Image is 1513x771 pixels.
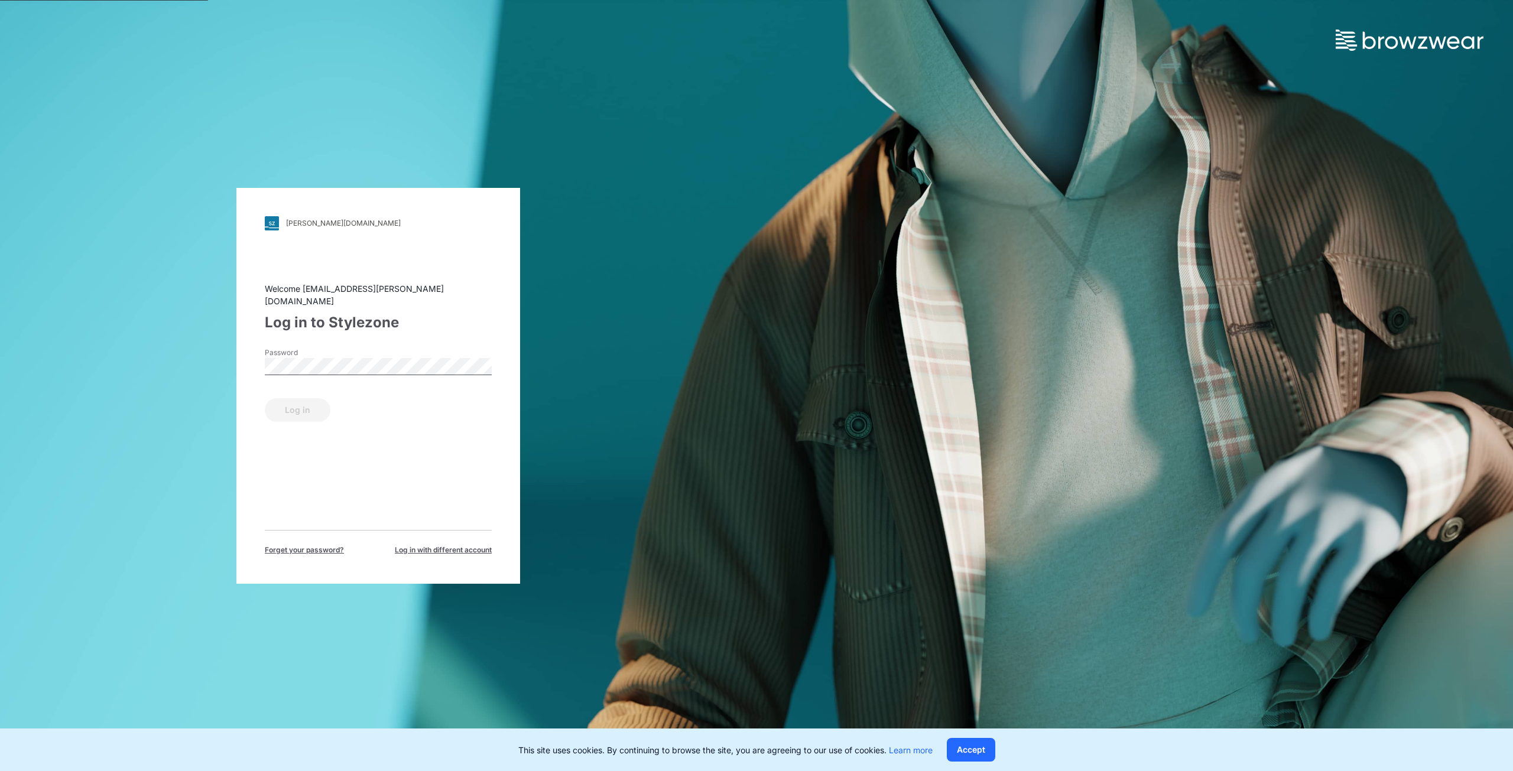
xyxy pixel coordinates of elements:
div: [PERSON_NAME][DOMAIN_NAME] [286,219,401,227]
div: Welcome [EMAIL_ADDRESS][PERSON_NAME][DOMAIN_NAME] [265,282,492,307]
p: This site uses cookies. By continuing to browse the site, you are agreeing to our use of cookies. [518,744,933,756]
a: Learn more [889,745,933,755]
label: Password [265,347,348,358]
img: svg+xml;base64,PHN2ZyB3aWR0aD0iMjgiIGhlaWdodD0iMjgiIHZpZXdCb3g9IjAgMCAyOCAyOCIgZmlsbD0ibm9uZSIgeG... [265,216,279,230]
img: browzwear-logo.73288ffb.svg [1336,30,1483,51]
div: Log in to Stylezone [265,312,492,333]
button: Accept [947,738,995,762]
span: Forget your password? [265,545,344,555]
a: [PERSON_NAME][DOMAIN_NAME] [265,216,492,230]
span: Log in with different account [395,545,492,555]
